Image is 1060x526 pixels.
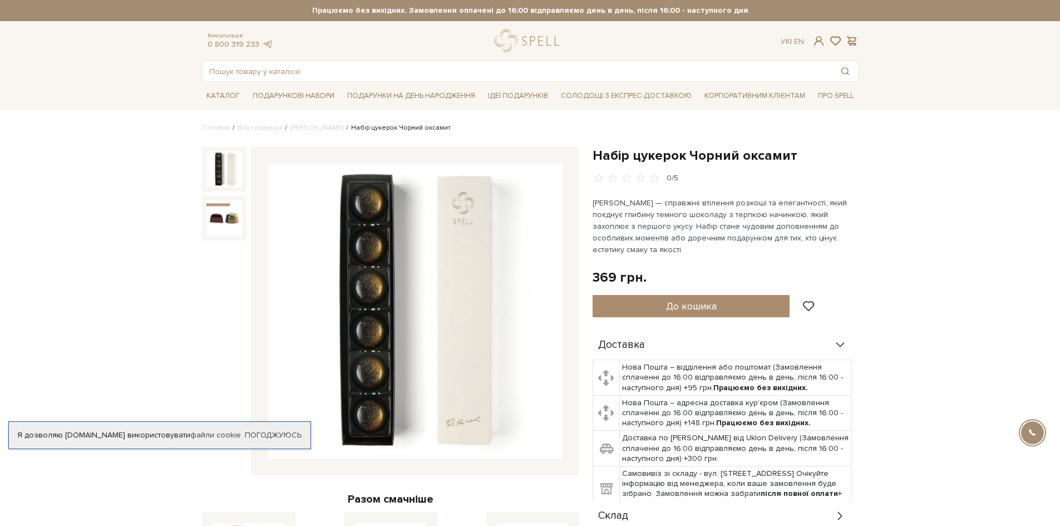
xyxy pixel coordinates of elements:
[290,124,343,132] a: [PERSON_NAME]
[620,466,852,512] td: Самовивіз зі складу - вул. [STREET_ADDRESS] Очікуйте інформацію від менеджера, коли ваше замовлен...
[203,61,832,81] input: Пошук товару у каталозі
[667,173,678,184] div: 0/5
[593,269,647,286] div: 369 грн.
[262,40,273,49] a: telegram
[484,87,553,105] a: Ідеї подарунків
[208,32,273,40] span: Консультація:
[343,87,480,105] a: Подарунки на День народження
[593,147,859,164] h1: Набір цукерок Чорний оксамит
[794,37,804,46] a: En
[713,383,808,392] b: Працюємо без вихідних.
[190,430,241,440] a: файли cookie
[814,87,858,105] a: Про Spell
[208,40,259,49] a: 0 800 319 233
[593,295,790,317] button: До кошика
[202,87,244,105] a: Каталог
[343,123,451,133] li: Набір цукерок Чорний оксамит
[620,431,852,466] td: Доставка по [PERSON_NAME] від Uklon Delivery (Замовлення сплаченні до 16:00 відправляємо день в д...
[700,87,810,105] a: Корпоративним клієнтам
[9,430,310,440] div: Я дозволяю [DOMAIN_NAME] використовувати
[206,151,242,187] img: Набір цукерок Чорний оксамит
[716,418,811,427] b: Працюємо без вихідних.
[790,37,792,46] span: |
[495,30,564,52] a: logo
[781,37,804,47] div: Ук
[248,87,339,105] a: Подарункові набори
[761,489,838,498] b: після повної оплати
[238,124,282,132] a: Вся продукція
[268,164,563,459] img: Набір цукерок Чорний оксамит
[202,124,230,132] a: Головна
[556,86,696,105] a: Солодощі з експрес-доставкою
[245,430,302,440] a: Погоджуюсь
[202,492,579,507] div: Разом смачніше
[593,197,854,255] p: [PERSON_NAME] — справжнє втілення розкоші та елегантності, який поєднує глибину темного шоколаду ...
[206,200,242,236] img: Набір цукерок Чорний оксамит
[202,6,859,16] strong: Працюємо без вихідних. Замовлення оплачені до 16:00 відправляємо день в день, після 16:00 - насту...
[832,61,858,81] button: Пошук товару у каталозі
[620,360,852,396] td: Нова Пошта – відділення або поштомат (Замовлення сплаченні до 16:00 відправляємо день в день, піс...
[598,511,628,521] span: Склад
[598,340,645,350] span: Доставка
[666,300,717,312] span: До кошика
[620,395,852,431] td: Нова Пошта – адресна доставка кур'єром (Замовлення сплаченні до 16:00 відправляємо день в день, п...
